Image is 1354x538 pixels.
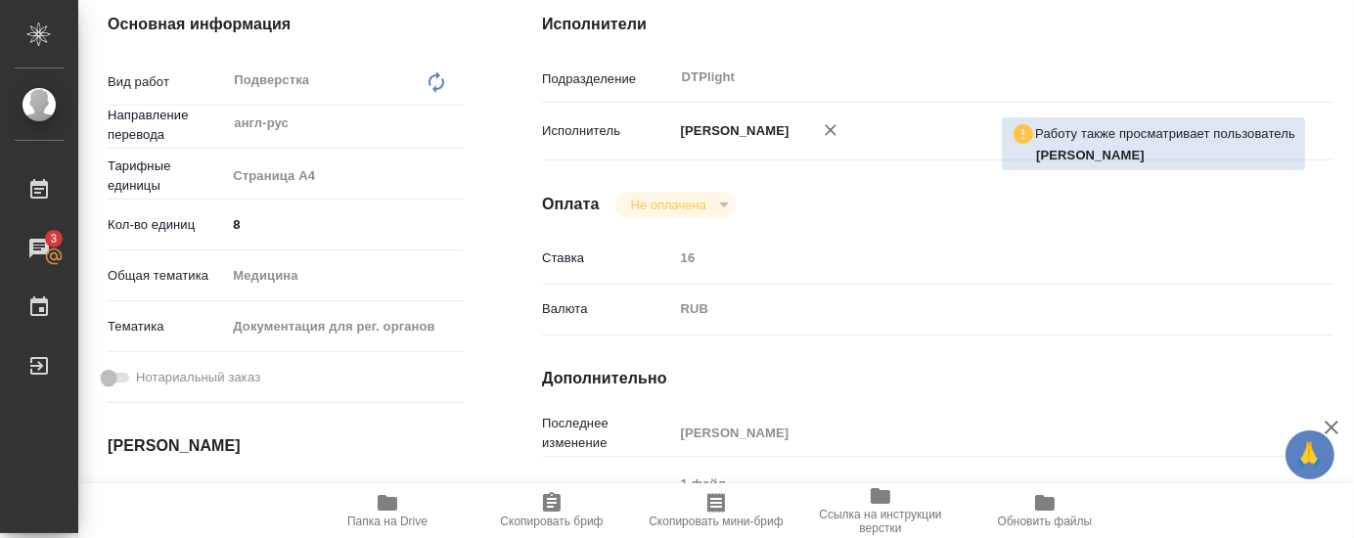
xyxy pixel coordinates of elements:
button: 🙏 [1286,430,1334,479]
span: Скопировать мини-бриф [649,515,783,528]
b: [PERSON_NAME] [1036,148,1145,162]
h4: Оплата [542,193,600,216]
span: Скопировать бриф [500,515,603,528]
span: Ссылка на инструкции верстки [810,508,951,535]
span: Обновить файлы [998,515,1093,528]
p: Кол-во единиц [108,215,226,235]
p: Вид работ [108,72,226,92]
button: Удалить исполнителя [809,109,852,152]
p: Исполнитель [542,121,674,141]
span: 🙏 [1293,434,1327,475]
h4: Исполнители [542,13,1332,36]
p: Валюта [542,299,674,319]
button: Ссылка на инструкции верстки [798,483,963,538]
div: Документация для рег. органов [226,310,464,343]
h4: Дополнительно [542,367,1332,390]
p: [PERSON_NAME] [674,121,790,141]
span: Папка на Drive [347,515,428,528]
p: Подразделение [542,69,674,89]
input: Пустое поле [674,244,1267,272]
span: Нотариальный заказ [136,368,260,387]
button: Папка на Drive [305,483,470,538]
div: Медицина [226,259,464,292]
div: В работе [615,192,736,218]
h4: Основная информация [108,13,464,36]
h4: [PERSON_NAME] [108,434,464,458]
p: Тематика [108,317,226,336]
button: Не оплачена [625,197,712,213]
p: Работу также просматривает пользователь [1035,124,1295,144]
div: Страница А4 [226,159,464,193]
button: Скопировать бриф [470,483,634,538]
p: Общая тематика [108,266,226,286]
div: RUB [674,292,1267,326]
button: Скопировать мини-бриф [634,483,798,538]
span: 3 [38,229,68,248]
button: Обновить файлы [963,483,1127,538]
a: 3 [5,224,73,273]
p: Тарифные единицы [108,157,226,196]
p: Чулец Елена [1036,146,1295,165]
input: Пустое поле [674,419,1267,447]
p: Последнее изменение [542,414,674,453]
p: Ставка [542,248,674,268]
input: ✎ Введи что-нибудь [226,210,464,239]
p: Направление перевода [108,106,226,145]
